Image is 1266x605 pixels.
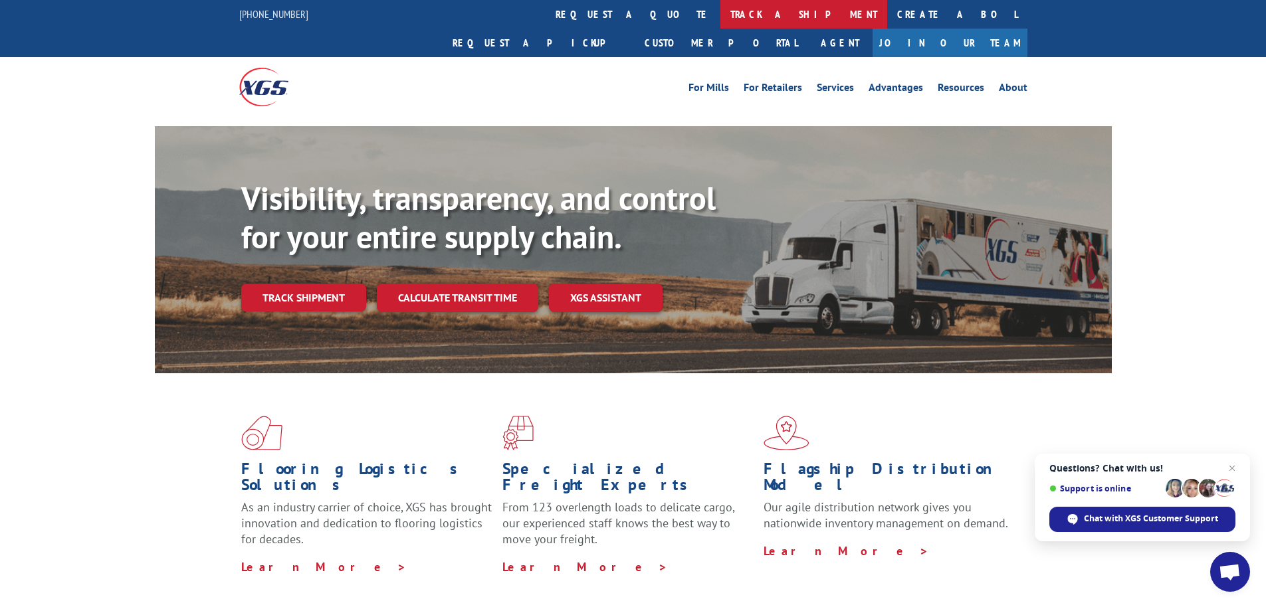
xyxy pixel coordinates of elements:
[1224,460,1240,476] span: Close chat
[241,461,492,499] h1: Flooring Logistics Solutions
[1210,552,1250,592] div: Open chat
[443,29,635,57] a: Request a pickup
[1049,507,1235,532] div: Chat with XGS Customer Support
[1084,513,1218,525] span: Chat with XGS Customer Support
[502,559,668,574] a: Learn More >
[764,499,1008,531] span: Our agile distribution network gives you nationwide inventory management on demand.
[241,177,716,257] b: Visibility, transparency, and control for your entire supply chain.
[764,543,929,559] a: Learn More >
[873,29,1027,57] a: Join Our Team
[999,82,1027,97] a: About
[1049,483,1161,493] span: Support is online
[1049,463,1235,474] span: Questions? Chat with us!
[807,29,873,57] a: Agent
[502,416,534,450] img: xgs-icon-focused-on-flooring-red
[241,499,492,547] span: As an industry carrier of choice, XGS has brought innovation and dedication to flooring logistics...
[817,82,854,97] a: Services
[549,284,663,312] a: XGS ASSISTANT
[938,82,984,97] a: Resources
[635,29,807,57] a: Customer Portal
[764,461,1015,499] h1: Flagship Distribution Model
[764,416,809,450] img: xgs-icon-flagship-distribution-model-red
[239,7,308,21] a: [PHONE_NUMBER]
[744,82,802,97] a: For Retailers
[241,284,366,311] a: Track shipment
[241,416,282,450] img: xgs-icon-total-supply-chain-intelligence-red
[502,499,754,559] p: From 123 overlength loads to delicate cargo, our experienced staff knows the best way to move you...
[377,284,538,312] a: Calculate transit time
[869,82,923,97] a: Advantages
[502,461,754,499] h1: Specialized Freight Experts
[688,82,729,97] a: For Mills
[241,559,407,574] a: Learn More >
